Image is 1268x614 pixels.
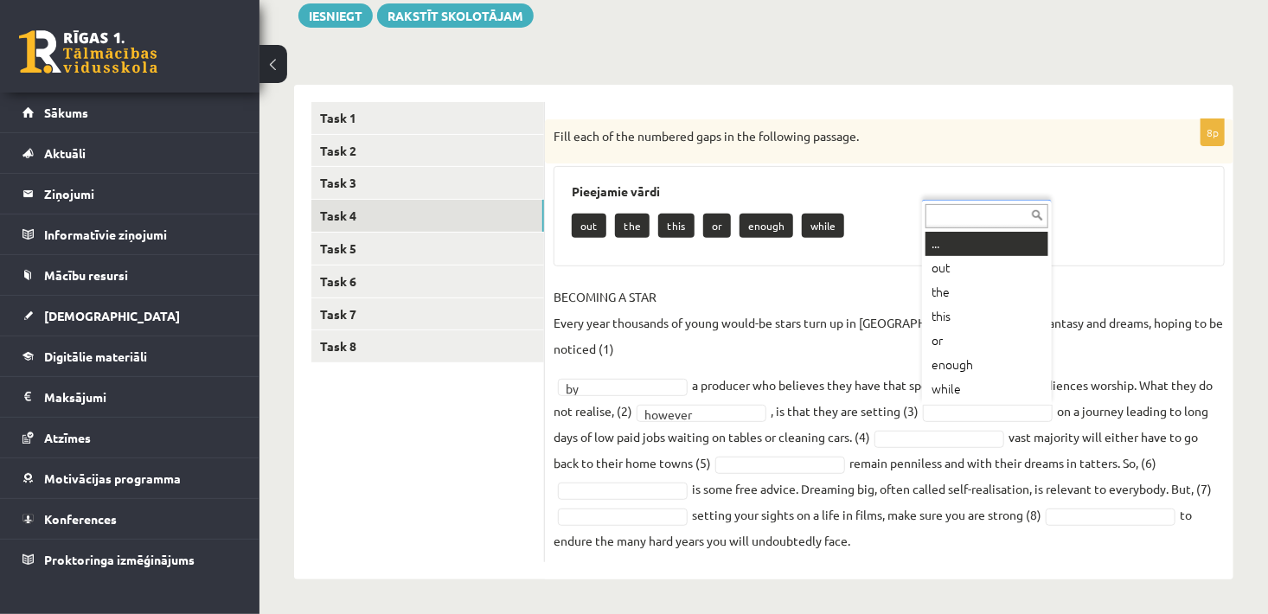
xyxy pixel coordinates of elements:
div: the [925,280,1048,304]
div: or [925,329,1048,353]
div: out [925,256,1048,280]
div: enough [925,353,1048,377]
div: ... [925,232,1048,256]
div: this [925,304,1048,329]
div: while [925,377,1048,401]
